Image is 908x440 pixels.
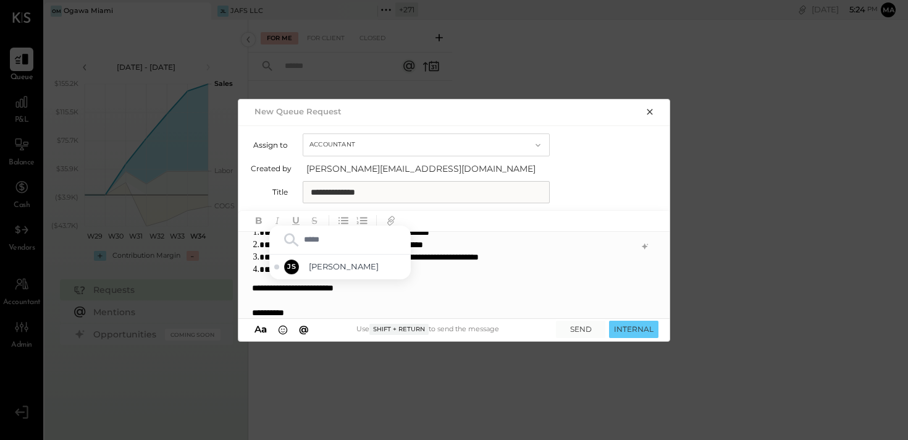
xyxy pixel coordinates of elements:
[335,213,351,229] button: Unordered List
[251,140,288,150] label: Assign to
[269,213,285,229] button: Italic
[269,255,411,279] div: Select Joseph Shin - Offline
[261,323,267,335] span: a
[254,106,342,116] h2: New Queue Request
[609,321,658,337] button: INTERNAL
[306,213,322,229] button: Strikethrough
[309,261,406,273] span: [PERSON_NAME]
[287,262,296,272] span: JS
[306,163,553,175] span: [PERSON_NAME][EMAIL_ADDRESS][DOMAIN_NAME]
[354,213,370,229] button: Ordered List
[369,324,429,335] span: Shift + Return
[556,321,605,337] button: SEND
[312,324,544,335] div: Use to send the message
[299,323,309,335] span: @
[295,323,313,336] button: @
[288,213,304,229] button: Underline
[383,213,399,229] button: Add URL
[251,164,292,173] label: Created by
[251,213,267,229] button: Bold
[303,133,550,156] button: Accountant
[251,323,271,336] button: Aa
[251,187,288,197] label: Title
